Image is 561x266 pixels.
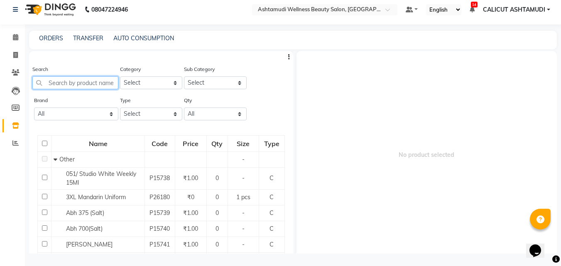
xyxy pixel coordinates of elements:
span: 051/ Studio White Weekly 15Ml [66,170,136,186]
span: - [242,174,245,182]
span: - [242,225,245,232]
span: - [242,156,245,163]
input: Search by product name or code [32,76,118,89]
span: 14 [471,2,478,7]
span: P15739 [149,209,170,217]
a: AUTO CONSUMPTION [113,34,174,42]
a: ORDERS [39,34,63,42]
span: 0 [216,193,219,201]
span: ₹1.00 [183,225,198,232]
label: Sub Category [184,66,215,73]
span: - [242,209,245,217]
iframe: chat widget [526,233,553,258]
label: Search [32,66,48,73]
div: Price [176,136,206,151]
span: C [269,241,274,248]
span: 0 [216,241,219,248]
span: Abh 375 (Salt) [66,209,104,217]
div: Size [228,136,258,151]
span: C [269,174,274,182]
div: Type [260,136,284,151]
span: C [269,193,274,201]
label: Type [120,97,131,104]
div: Name [52,136,144,151]
span: ₹0 [187,193,194,201]
span: 0 [216,209,219,217]
span: P15738 [149,174,170,182]
span: No product selected [296,51,557,259]
span: ₹1.00 [183,209,198,217]
span: C [269,225,274,232]
span: Other [59,156,75,163]
span: P15741 [149,241,170,248]
span: CALICUT ASHTAMUDI [483,5,545,14]
div: Qty [207,136,227,151]
label: Qty [184,97,192,104]
span: Abh 700(Salt) [66,225,103,232]
div: Code [145,136,174,151]
span: C [269,209,274,217]
label: Brand [34,97,48,104]
span: Collapse Row [54,156,59,163]
span: - [242,241,245,248]
a: TRANSFER [73,34,103,42]
span: 0 [216,174,219,182]
span: 0 [216,225,219,232]
span: 1 pcs [236,193,250,201]
label: Category [120,66,141,73]
span: P15740 [149,225,170,232]
span: 3XL Mandarin Uniform [66,193,126,201]
a: 14 [470,6,475,13]
span: ₹1.00 [183,174,198,182]
span: P26180 [149,193,170,201]
span: ₹1.00 [183,241,198,248]
span: [PERSON_NAME] [66,241,113,248]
